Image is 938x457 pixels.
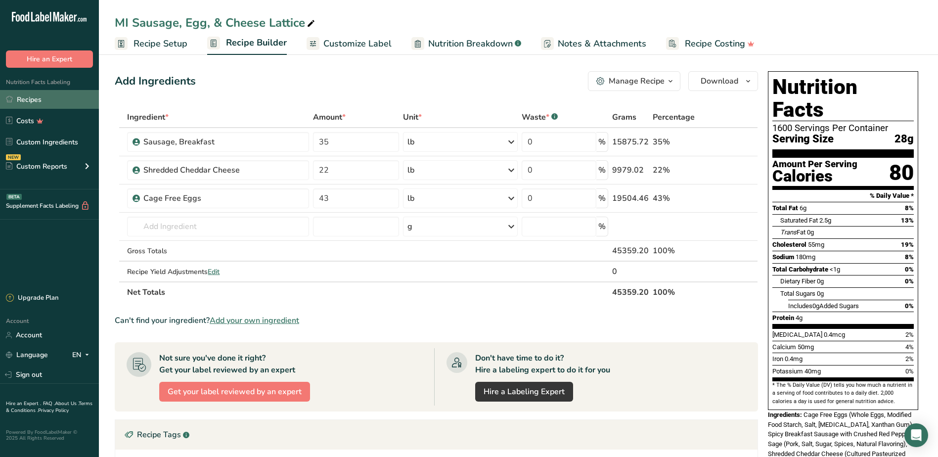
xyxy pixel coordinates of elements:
span: 0g [807,228,814,236]
div: Waste [522,111,558,123]
span: Potassium [772,367,803,375]
div: 35% [653,136,711,148]
span: Recipe Costing [685,37,745,50]
span: 2% [905,355,914,363]
div: Not sure you've done it right? Get your label reviewed by an expert [159,352,295,376]
div: Upgrade Plan [6,293,58,303]
span: Saturated Fat [780,217,818,224]
span: Dietary Fiber [780,277,815,285]
section: % Daily Value * [772,190,914,202]
section: * The % Daily Value (DV) tells you how much a nutrient in a serving of food contributes to a dail... [772,381,914,406]
span: <1g [830,266,840,273]
span: Grams [612,111,636,123]
span: 50mg [798,343,814,351]
span: Get your label reviewed by an expert [168,386,302,398]
span: Unit [403,111,422,123]
span: Recipe Builder [226,36,287,49]
span: 0% [905,367,914,375]
div: Powered By FoodLabelMaker © 2025 All Rights Reserved [6,429,93,441]
button: Hire an Expert [6,50,93,68]
div: Sausage, Breakfast [143,136,267,148]
div: 15875.72 [612,136,649,148]
a: Customize Label [307,33,392,55]
span: 0% [905,302,914,310]
span: Total Sugars [780,290,815,297]
span: 55mg [808,241,824,248]
div: EN [72,349,93,361]
span: Protein [772,314,794,321]
a: Hire a Labeling Expert [475,382,573,402]
div: 22% [653,164,711,176]
a: Recipe Builder [207,32,287,55]
div: 0 [612,266,649,277]
span: Ingredient [127,111,169,123]
span: 2% [905,331,914,338]
span: Download [701,75,738,87]
div: lb [407,192,414,204]
span: 0.4mcg [824,331,845,338]
span: 0g [817,277,824,285]
span: 19% [901,241,914,248]
span: 0% [905,277,914,285]
button: Manage Recipe [588,71,680,91]
span: Iron [772,355,783,363]
div: Recipe Tags [115,420,758,450]
span: 8% [905,253,914,261]
i: Trans [780,228,797,236]
div: Calories [772,169,857,183]
div: 80 [889,160,914,186]
span: Edit [208,267,220,276]
span: 2.5g [819,217,831,224]
span: Ingredients: [768,411,802,418]
div: Add Ingredients [115,73,196,90]
span: Serving Size [772,133,834,145]
span: 0% [905,266,914,273]
span: Total Carbohydrate [772,266,828,273]
div: NEW [6,154,21,160]
span: 0g [812,302,819,310]
span: Fat [780,228,805,236]
span: 0g [817,290,824,297]
span: Customize Label [323,37,392,50]
div: 9979.02 [612,164,649,176]
a: Terms & Conditions . [6,400,92,414]
span: 0.4mg [785,355,803,363]
a: About Us . [55,400,79,407]
span: 6g [800,204,806,212]
span: Notes & Attachments [558,37,646,50]
span: [MEDICAL_DATA] [772,331,822,338]
div: Manage Recipe [609,75,665,87]
span: Sodium [772,253,794,261]
span: 40mg [804,367,821,375]
div: BETA [6,194,22,200]
div: g [407,221,412,232]
a: Hire an Expert . [6,400,41,407]
div: Amount Per Serving [772,160,857,169]
span: Percentage [653,111,695,123]
div: lb [407,164,414,176]
div: 1600 Servings Per Container [772,123,914,133]
a: Recipe Setup [115,33,187,55]
span: 180mg [796,253,815,261]
span: Recipe Setup [134,37,187,50]
span: 8% [905,204,914,212]
span: 28g [894,133,914,145]
span: 4% [905,343,914,351]
div: 100% [653,245,711,257]
div: Cage Free Eggs [143,192,267,204]
a: Recipe Costing [666,33,755,55]
span: Add your own ingredient [210,315,299,326]
span: Includes Added Sugars [788,302,859,310]
a: Language [6,346,48,364]
div: 45359.20 [612,245,649,257]
th: Net Totals [125,281,610,302]
span: Total Fat [772,204,798,212]
a: Nutrition Breakdown [411,33,521,55]
span: 4g [796,314,803,321]
div: Can't find your ingredient? [115,315,758,326]
a: Notes & Attachments [541,33,646,55]
span: Amount [313,111,346,123]
div: Gross Totals [127,246,309,256]
div: 19504.46 [612,192,649,204]
div: 43% [653,192,711,204]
